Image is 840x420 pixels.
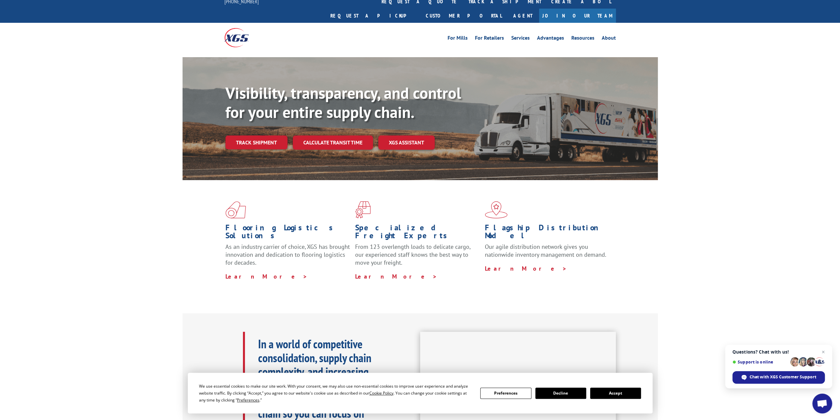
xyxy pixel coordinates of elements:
a: XGS ASSISTANT [378,135,435,150]
button: Accept [590,388,641,399]
a: Services [511,35,530,43]
h1: Specialized Freight Experts [355,224,480,243]
h1: Flagship Distribution Model [485,224,610,243]
a: Calculate transit time [293,135,373,150]
a: For Retailers [475,35,504,43]
b: Visibility, transparency, and control for your entire supply chain. [225,83,461,122]
a: Resources [571,35,594,43]
span: Support is online [732,360,788,364]
img: xgs-icon-flagship-distribution-model-red [485,201,508,218]
span: As an industry carrier of choice, XGS has brought innovation and dedication to flooring logistics... [225,243,350,266]
a: Learn More > [485,265,567,272]
span: Preferences [237,397,259,403]
a: Learn More > [355,273,437,280]
a: Advantages [537,35,564,43]
span: Our agile distribution network gives you nationwide inventory management on demand. [485,243,606,258]
button: Decline [535,388,586,399]
img: xgs-icon-total-supply-chain-intelligence-red [225,201,246,218]
a: Learn More > [225,273,308,280]
a: Agent [507,9,539,23]
div: Cookie Consent Prompt [188,373,653,413]
p: From 123 overlength loads to delicate cargo, our experienced staff knows the best way to move you... [355,243,480,272]
a: Customer Portal [421,9,507,23]
div: We use essential cookies to make our site work. With your consent, we may also use non-essential ... [199,383,472,403]
a: About [602,35,616,43]
a: Track shipment [225,135,287,149]
span: Chat with XGS Customer Support [732,371,825,384]
a: Join Our Team [539,9,616,23]
img: xgs-icon-focused-on-flooring-red [355,201,371,218]
a: For Mills [448,35,468,43]
span: Chat with XGS Customer Support [750,374,816,380]
span: Cookie Policy [369,390,393,396]
button: Preferences [480,388,531,399]
h1: Flooring Logistics Solutions [225,224,350,243]
span: Questions? Chat with us! [732,349,825,355]
a: Request a pickup [325,9,421,23]
a: Open chat [812,394,832,413]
